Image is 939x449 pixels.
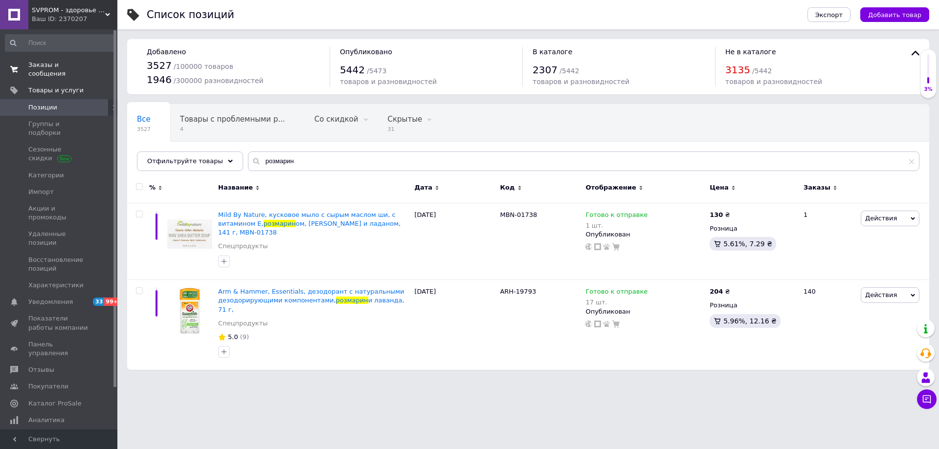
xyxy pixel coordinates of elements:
div: ₴ [710,287,730,296]
div: [DATE] [412,280,497,370]
input: Поиск [5,34,115,52]
div: 3% [920,86,936,93]
span: 4 [180,126,285,133]
span: Отфильтруйте товары [147,157,223,165]
div: 1 шт. [585,222,648,229]
span: В каталоге [533,48,572,56]
div: Опубликован [585,307,705,316]
span: (9) [240,333,249,341]
span: Mild By Nature, кусковое мыло с сырым маслом ши, с витамином E, [218,211,396,227]
div: Товары с проблемными разновидностями [170,105,305,142]
span: Сезонные скидки [28,145,90,163]
span: товаров и разновидностей [340,78,437,86]
span: 3527 [147,60,172,71]
a: Arm & Hammer, Essentials, дезодорант с натуральными дезодорирующими компонентами,розмарини лаванд... [218,288,404,313]
span: 5.0 [228,333,238,341]
span: Покупатели [28,382,68,391]
span: Категории [28,171,64,180]
div: [DATE] [412,203,497,280]
span: Заказы и сообщения [28,61,90,78]
span: Заказы [804,183,830,192]
span: Опубликовано [340,48,392,56]
div: Розница [710,224,795,233]
b: 130 [710,211,723,218]
span: Показатели работы компании [28,314,90,332]
span: / 5442 [559,67,579,75]
a: Спецпродукты [218,242,268,251]
span: / 5473 [367,67,386,75]
span: Группы и подборки [28,120,90,137]
span: 33 [93,298,104,306]
button: Экспорт [807,7,850,22]
span: Акции и промокоды [28,204,90,222]
span: Восстановление позиций [28,256,90,273]
span: Цена [710,183,729,192]
span: Добавлено [147,48,186,56]
span: / 5442 [752,67,772,75]
div: 1 [798,203,858,280]
span: 1946 [147,74,172,86]
span: / 300000 разновидностей [174,77,264,85]
span: Товары и услуги [28,86,84,95]
span: Arm & Hammer, Essentials, дезодорант с натуральными дезодорирующими компонентами, [218,288,404,304]
span: Экспорт [815,11,843,19]
div: Список позиций [147,10,234,20]
div: Розница [710,301,795,310]
span: 5.96%, 12.16 ₴ [723,317,777,325]
span: Отображение [585,183,636,192]
span: Готово к отправке [585,288,648,298]
span: 3135 [725,64,750,76]
span: MBN-01738 [500,211,537,218]
span: Готово к отправке [585,211,648,221]
span: 3527 [137,126,151,133]
span: Действия [865,291,897,299]
span: ARH-19793 [500,288,536,295]
span: товаров и разновидностей [725,78,822,86]
span: 99+ [104,298,120,306]
span: Опубликованные [137,152,203,161]
span: Панель управления [28,340,90,358]
span: Характеристики [28,281,84,290]
span: Дата [414,183,432,192]
span: Импорт [28,188,54,196]
span: розмарин [264,220,296,227]
button: Чат с покупателем [917,389,937,409]
div: 17 шт. [585,299,648,306]
span: ом, [PERSON_NAME] и ладаном, 141 г, MBN-01738 [218,220,401,236]
button: Добавить товар [860,7,929,22]
span: Позиции [28,103,57,112]
img: Mild By Nature, кусковое мыло с сырым маслом ши, с витамином E, розмарином, миррой и ладаном, 141... [166,211,213,257]
a: Спецпродукты [218,319,268,328]
span: розмарин [336,297,368,304]
span: / 100000 товаров [174,63,233,70]
span: Все [137,115,151,124]
span: Со скидкой [314,115,358,124]
span: Действия [865,214,897,222]
span: % [149,183,156,192]
a: Mild By Nature, кусковое мыло с сырым маслом ши, с витамином E,розмарином, [PERSON_NAME] и ладано... [218,211,401,236]
span: Каталог ProSale [28,399,81,408]
div: ₴ [710,211,730,219]
span: Уведомления [28,298,73,306]
span: Добавить товар [868,11,921,19]
span: Удаленные позиции [28,230,90,247]
span: Код [500,183,514,192]
span: Товары с проблемными р... [180,115,285,124]
span: SVPROM - здоровье и дом [32,6,105,15]
b: 204 [710,288,723,295]
img: Arm & Hammer, Essentials, дезодорант с натуральными дезодорирующими компонентами, розмарин и лава... [166,287,213,334]
span: Скрытые [388,115,423,124]
span: 31 [388,126,423,133]
div: 140 [798,280,858,370]
div: Ваш ID: 2370207 [32,15,117,23]
input: Поиск по названию позиции, артикулу и поисковым запросам [248,151,919,171]
span: Отзывы [28,365,54,374]
div: Опубликован [585,230,705,239]
span: Название [218,183,253,192]
span: товаров и разновидностей [533,78,629,86]
span: Аналитика [28,416,65,425]
span: 5442 [340,64,365,76]
span: 5.61%, 7.29 ₴ [723,240,772,248]
span: 2307 [533,64,558,76]
span: Не в каталоге [725,48,776,56]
